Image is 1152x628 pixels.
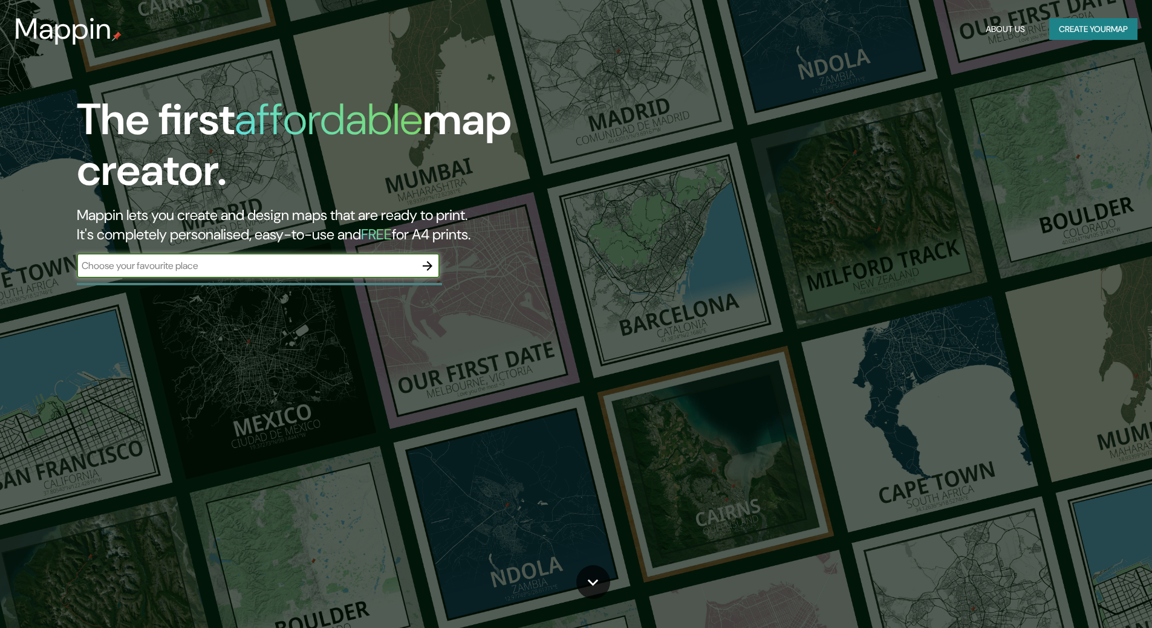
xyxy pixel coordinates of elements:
[235,91,423,147] h1: affordable
[77,94,653,206] h1: The first map creator.
[361,225,392,244] h5: FREE
[15,12,112,46] h3: Mappin
[981,18,1030,40] button: About Us
[77,259,415,273] input: Choose your favourite place
[112,31,122,41] img: mappin-pin
[77,206,653,244] h2: Mappin lets you create and design maps that are ready to print. It's completely personalised, eas...
[1049,18,1137,40] button: Create yourmap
